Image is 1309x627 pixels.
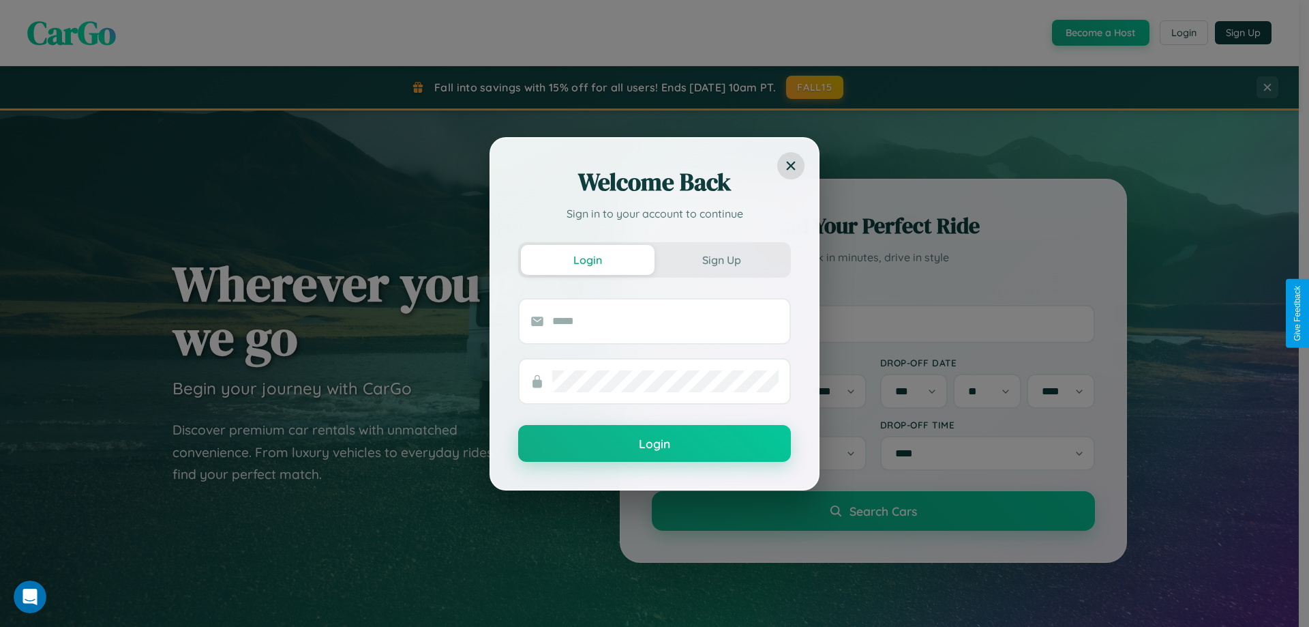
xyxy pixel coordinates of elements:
[521,245,654,275] button: Login
[654,245,788,275] button: Sign Up
[14,581,46,613] iframe: Intercom live chat
[518,166,791,199] h2: Welcome Back
[518,205,791,222] p: Sign in to your account to continue
[518,425,791,462] button: Login
[1293,286,1302,341] div: Give Feedback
